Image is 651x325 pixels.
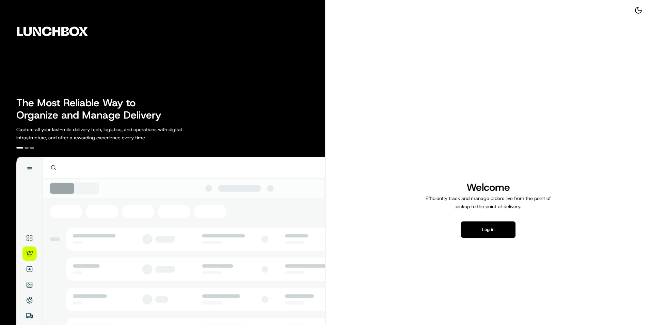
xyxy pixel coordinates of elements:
[16,125,212,142] p: Capture all your last-mile delivery tech, logistics, and operations with digital infrastructure, ...
[4,4,101,59] img: Company Logo
[423,194,554,211] p: Efficiently track and manage orders live from the point of pickup to the point of delivery.
[16,97,169,121] h2: The Most Reliable Way to Organize and Manage Delivery
[423,181,554,194] h1: Welcome
[461,221,515,238] button: Log in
